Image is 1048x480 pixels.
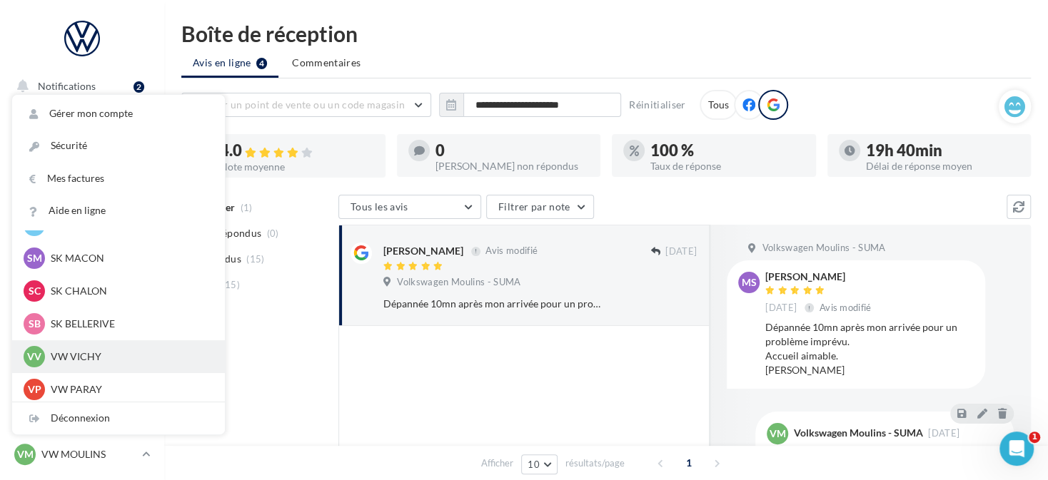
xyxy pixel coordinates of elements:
a: Visibilité en ligne [9,179,156,209]
button: Choisir un point de vente ou un code magasin [181,93,431,117]
button: Tous les avis [338,195,481,219]
span: MS [742,275,757,290]
span: SB [29,317,41,331]
span: 1 [677,451,700,474]
span: VV [27,349,41,364]
span: (0) [267,228,279,239]
div: 19h 40min [866,143,1020,158]
span: Notifications [38,80,96,92]
p: SK MACON [51,251,208,265]
span: VM [770,427,786,441]
span: résultats/page [565,456,625,470]
span: [DATE] [765,302,797,315]
div: Dépannée 10mn après mon arrivée pour un problème imprévu. Accueil aimable. [PERSON_NAME] [383,297,604,311]
span: Avis modifié [485,245,538,257]
a: Campagnes [9,215,156,245]
button: Filtrer par note [486,195,594,219]
a: Médiathèque [9,285,156,315]
div: 100 % [650,143,805,158]
p: VW VICHY [51,349,208,364]
a: PLV et print personnalisable [9,356,156,398]
div: [PERSON_NAME] non répondus [435,161,590,171]
button: 10 [521,454,558,474]
span: (15) [246,253,264,265]
div: Volkswagen Moulins - SUMA [794,428,923,438]
span: VM [17,447,34,461]
span: [DATE] [665,245,697,258]
a: Opérations [9,107,156,137]
button: Notifications 2 [9,71,150,101]
p: VW PARAY [51,382,208,397]
span: Volkswagen Moulins - SUMA [397,276,520,289]
p: VW MOULINS [41,447,136,461]
span: Afficher [481,456,513,470]
button: Réinitialiser [623,96,692,113]
div: Tous [700,90,737,120]
div: [PERSON_NAME] [383,244,463,258]
span: Volkswagen Moulins - SUMA [762,242,885,255]
iframe: Intercom live chat [999,432,1034,466]
div: 2 [133,81,144,93]
p: SK BELLERIVE [51,317,208,331]
span: SC [29,284,41,298]
div: Boîte de réception [181,23,1031,44]
a: Calendrier [9,321,156,351]
div: Taux de réponse [650,161,805,171]
a: Boîte de réception4 [9,142,156,173]
div: Note moyenne [220,162,374,172]
span: VP [28,382,41,397]
div: Délai de réponse moyen [866,161,1020,171]
div: [PERSON_NAME] [765,272,875,282]
a: Mes factures [12,163,225,195]
div: 0 [435,143,590,158]
span: Choisir un point de vente ou un code magasin [193,98,405,111]
a: Gérer mon compte [12,98,225,130]
a: VM VW MOULINS [11,441,153,468]
span: Non répondus [195,226,261,240]
div: 4.0 [220,143,374,159]
div: Dépannée 10mn après mon arrivée pour un problème imprévu. Accueil aimable. [PERSON_NAME] [765,320,974,377]
p: SK CHALON [51,284,208,298]
a: Aide en ligne [12,195,225,227]
span: SM [27,251,42,265]
a: Contacts [9,250,156,280]
span: Commentaires [292,56,361,70]
span: Tous les avis [351,200,408,213]
span: 1 [1029,432,1040,443]
span: (15) [222,279,240,290]
span: Avis modifié [820,302,872,313]
div: Déconnexion [12,402,225,434]
a: Sécurité [12,130,225,162]
span: [DATE] [928,429,959,438]
span: 10 [528,459,540,470]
